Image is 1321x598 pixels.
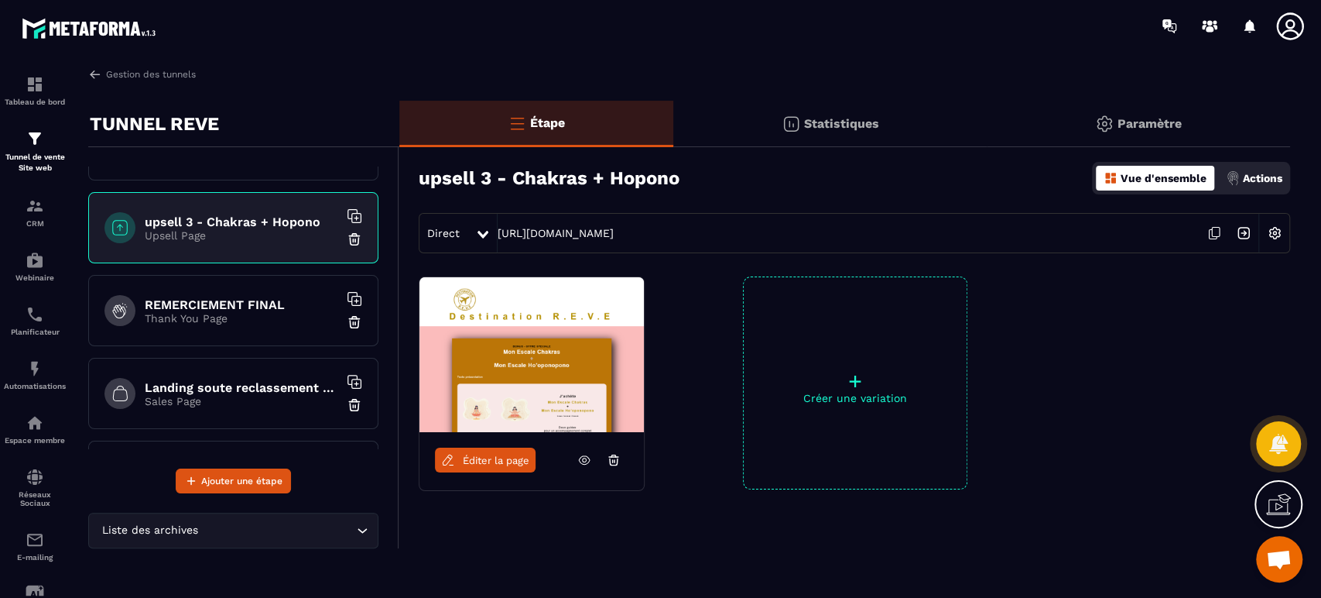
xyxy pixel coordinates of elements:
[1121,172,1206,184] p: Vue d'ensemble
[26,75,44,94] img: formation
[4,519,66,573] a: emailemailE-mailing
[1117,116,1182,131] p: Paramètre
[4,456,66,519] a: social-networksocial-networkRéseaux Sociaux
[201,473,282,489] span: Ajouter une étape
[4,348,66,402] a: automationsautomationsAutomatisations
[145,380,338,395] h6: Landing soute reclassement choix
[4,273,66,282] p: Webinaire
[145,395,338,407] p: Sales Page
[419,167,679,189] h3: upsell 3 - Chakras + Hopono
[427,227,460,239] span: Direct
[1243,172,1282,184] p: Actions
[145,215,338,229] h6: upsell 3 - Chakras + Hopono
[4,98,66,106] p: Tableau de bord
[498,227,614,239] a: [URL][DOMAIN_NAME]
[98,522,201,539] span: Liste des archives
[1256,536,1302,583] div: Ouvrir le chat
[744,392,967,404] p: Créer une variation
[88,513,378,548] div: Search for option
[4,294,66,348] a: schedulerschedulerPlanificateur
[201,522,353,539] input: Search for option
[4,152,66,174] p: Tunnel de vente Site web
[4,185,66,239] a: formationformationCRM
[463,455,529,466] span: Éditer la page
[1104,171,1117,185] img: dashboard-orange.40269519.svg
[347,397,362,413] img: trash
[4,64,66,118] a: formationformationTableau de bord
[26,251,44,270] img: automations
[1260,218,1289,248] img: setting-w.858f3a88.svg
[4,239,66,294] a: automationsautomationsWebinaire
[804,116,879,131] p: Statistiques
[530,115,565,130] p: Étape
[4,490,66,507] p: Réseaux Sociaux
[90,108,219,139] p: TUNNEL REVE
[419,277,644,432] img: image
[347,314,362,330] img: trash
[26,197,44,215] img: formation
[26,305,44,324] img: scheduler
[145,229,338,242] p: Upsell Page
[145,312,338,325] p: Thank You Page
[26,359,44,378] img: automations
[4,553,66,562] p: E-mailing
[4,402,66,456] a: automationsautomationsEspace membre
[4,382,66,390] p: Automatisations
[1226,171,1240,185] img: actions.d6e523a2.png
[435,448,536,473] a: Éditer la page
[26,129,44,148] img: formation
[88,67,102,81] img: arrow
[508,114,526,132] img: bars-o.4a397970.svg
[782,115,800,133] img: stats.20deebd0.svg
[22,14,161,43] img: logo
[26,531,44,549] img: email
[88,67,196,81] a: Gestion des tunnels
[4,118,66,185] a: formationformationTunnel de vente Site web
[4,219,66,228] p: CRM
[145,297,338,312] h6: REMERCIEMENT FINAL
[744,370,967,392] p: +
[26,468,44,486] img: social-network
[26,414,44,432] img: automations
[4,436,66,445] p: Espace membre
[1095,115,1114,133] img: setting-gr.5f69749f.svg
[4,328,66,336] p: Planificateur
[1229,218,1258,248] img: arrow-next.bcc2205e.svg
[347,232,362,247] img: trash
[176,469,291,493] button: Ajouter une étape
